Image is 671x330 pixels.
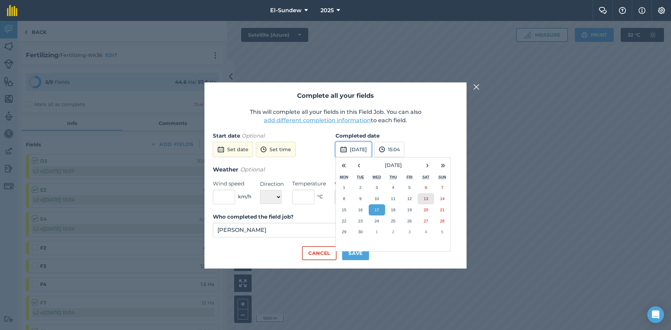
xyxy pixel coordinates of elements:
[473,83,479,91] img: svg+xml;base64,PHN2ZyB4bWxucz0iaHR0cDovL3d3dy53My5vcmcvMjAwMC9zdmciIHdpZHRoPSIyMiIgaGVpZ2h0PSIzMC...
[213,165,458,174] h3: Weather
[357,175,364,179] abbr: Tuesday
[336,226,352,237] button: 29 September 2025
[434,193,450,204] button: 14 September 2025
[241,132,265,139] em: Optional
[376,185,378,190] abbr: 3 September 2025
[424,219,428,223] abbr: 27 September 2025
[409,229,411,234] abbr: 3 October 2025
[352,226,369,237] button: 30 September 2025
[401,215,418,227] button: 26 September 2025
[385,226,402,237] button: 2 October 2025
[292,179,326,188] label: Temperature
[375,196,379,201] abbr: 10 September 2025
[369,204,385,215] button: 17 September 2025
[434,215,450,227] button: 28 September 2025
[352,182,369,193] button: 2 September 2025
[440,196,445,201] abbr: 14 September 2025
[391,207,395,212] abbr: 18 September 2025
[424,196,428,201] abbr: 13 September 2025
[392,185,394,190] abbr: 4 September 2025
[423,175,430,179] abbr: Saturday
[418,204,434,215] button: 20 September 2025
[342,207,346,212] abbr: 15 September 2025
[418,226,434,237] button: 4 October 2025
[373,175,381,179] abbr: Wednesday
[342,246,369,260] button: Save
[376,229,378,234] abbr: 1 October 2025
[418,193,434,204] button: 13 September 2025
[240,166,265,173] em: Optional
[335,132,380,139] strong: Completed date
[359,185,361,190] abbr: 2 September 2025
[336,204,352,215] button: 15 September 2025
[391,196,395,201] abbr: 11 September 2025
[435,157,450,173] button: »
[647,306,664,323] div: Open Intercom Messenger
[343,196,345,201] abbr: 8 September 2025
[336,215,352,227] button: 22 September 2025
[391,219,395,223] abbr: 25 September 2025
[638,6,645,15] img: svg+xml;base64,PHN2ZyB4bWxucz0iaHR0cDovL3d3dy53My5vcmcvMjAwMC9zdmciIHdpZHRoPSIxNyIgaGVpZ2h0PSIxNy...
[407,196,412,201] abbr: 12 September 2025
[401,193,418,204] button: 12 September 2025
[343,185,345,190] abbr: 1 September 2025
[425,229,427,234] abbr: 4 October 2025
[335,142,371,157] button: [DATE]
[392,229,394,234] abbr: 2 October 2025
[217,145,224,154] img: svg+xml;base64,PD94bWwgdmVyc2lvbj0iMS4wIiBlbmNvZGluZz0idXRmLTgiPz4KPCEtLSBHZW5lcmF0b3I6IEFkb2JlIE...
[618,7,627,14] img: A question mark icon
[440,207,445,212] abbr: 21 September 2025
[7,5,17,16] img: fieldmargin Logo
[374,142,404,157] button: 15:04
[385,215,402,227] button: 25 September 2025
[379,145,385,154] img: svg+xml;base64,PD94bWwgdmVyc2lvbj0iMS4wIiBlbmNvZGluZz0idXRmLTgiPz4KPCEtLSBHZW5lcmF0b3I6IEFkb2JlIE...
[385,182,402,193] button: 4 September 2025
[369,215,385,227] button: 24 September 2025
[260,180,284,188] label: Direction
[213,108,458,125] p: This will complete all your fields in this Field Job. You can also to each field.
[440,219,445,223] abbr: 28 September 2025
[238,193,252,200] span: km/h
[213,179,252,188] label: Wind speed
[441,185,443,190] abbr: 7 September 2025
[369,182,385,193] button: 3 September 2025
[260,145,267,154] img: svg+xml;base64,PD94bWwgdmVyc2lvbj0iMS4wIiBlbmNvZGluZz0idXRmLTgiPz4KPCEtLSBHZW5lcmF0b3I6IEFkb2JlIE...
[375,207,379,212] abbr: 17 September 2025
[264,116,371,125] button: add different completion information
[336,182,352,193] button: 1 September 2025
[213,91,458,101] h2: Complete all your fields
[336,193,352,204] button: 8 September 2025
[434,182,450,193] button: 7 September 2025
[375,219,379,223] abbr: 24 September 2025
[369,193,385,204] button: 10 September 2025
[385,162,402,168] span: [DATE]
[441,229,443,234] abbr: 5 October 2025
[385,204,402,215] button: 18 September 2025
[336,157,351,173] button: «
[358,219,363,223] abbr: 23 September 2025
[367,157,420,173] button: [DATE]
[317,193,323,200] span: ° C
[401,182,418,193] button: 5 September 2025
[657,7,666,14] img: A cog icon
[438,175,446,179] abbr: Sunday
[401,204,418,215] button: 19 September 2025
[424,207,428,212] abbr: 20 September 2025
[434,226,450,237] button: 5 October 2025
[340,175,348,179] abbr: Monday
[406,175,412,179] abbr: Friday
[302,246,337,260] button: Cancel
[359,196,361,201] abbr: 9 September 2025
[389,175,397,179] abbr: Thursday
[340,145,347,154] img: svg+xml;base64,PD94bWwgdmVyc2lvbj0iMS4wIiBlbmNvZGluZz0idXRmLTgiPz4KPCEtLSBHZW5lcmF0b3I6IEFkb2JlIE...
[418,182,434,193] button: 6 September 2025
[420,157,435,173] button: ›
[369,226,385,237] button: 1 October 2025
[409,185,411,190] abbr: 5 September 2025
[599,7,607,14] img: Two speech bubbles overlapping with the left bubble in the forefront
[358,207,363,212] abbr: 16 September 2025
[425,185,427,190] abbr: 6 September 2025
[385,193,402,204] button: 11 September 2025
[256,142,296,157] button: Set time
[334,180,369,188] label: Weather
